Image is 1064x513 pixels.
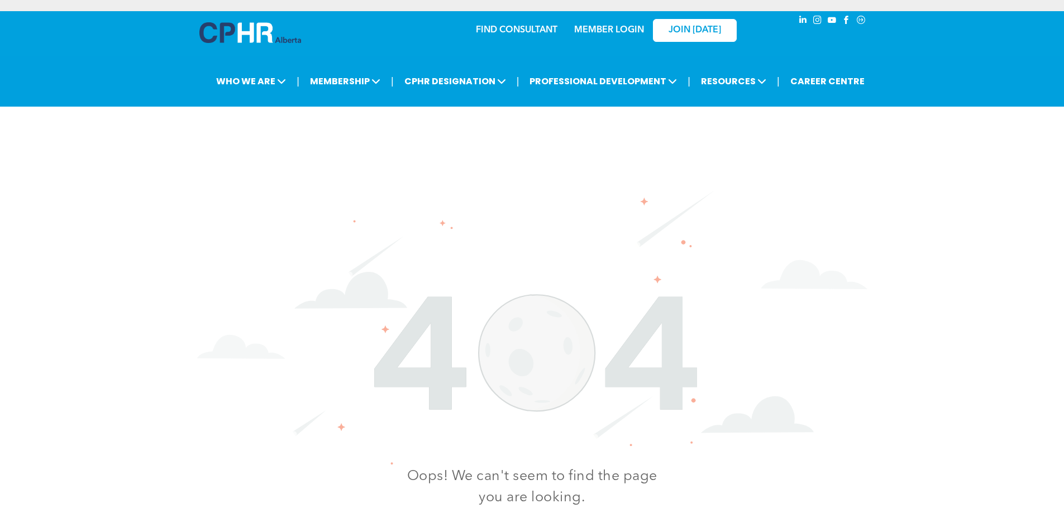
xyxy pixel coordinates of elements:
[669,25,721,36] span: JOIN [DATE]
[197,190,867,465] img: The number 404 is surrounded by clouds and stars on a white background.
[574,26,644,35] a: MEMBER LOGIN
[213,71,289,92] span: WHO WE ARE
[777,70,780,93] li: |
[826,14,838,29] a: youtube
[391,70,394,93] li: |
[698,71,770,92] span: RESOURCES
[476,26,557,35] a: FIND CONSULTANT
[688,70,690,93] li: |
[401,71,509,92] span: CPHR DESIGNATION
[407,469,657,505] span: Oops! We can't seem to find the page you are looking.
[841,14,853,29] a: facebook
[526,71,680,92] span: PROFESSIONAL DEVELOPMENT
[297,70,299,93] li: |
[797,14,809,29] a: linkedin
[812,14,824,29] a: instagram
[855,14,867,29] a: Social network
[787,71,868,92] a: CAREER CENTRE
[199,22,301,43] img: A blue and white logo for cp alberta
[653,19,737,42] a: JOIN [DATE]
[307,71,384,92] span: MEMBERSHIP
[517,70,519,93] li: |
